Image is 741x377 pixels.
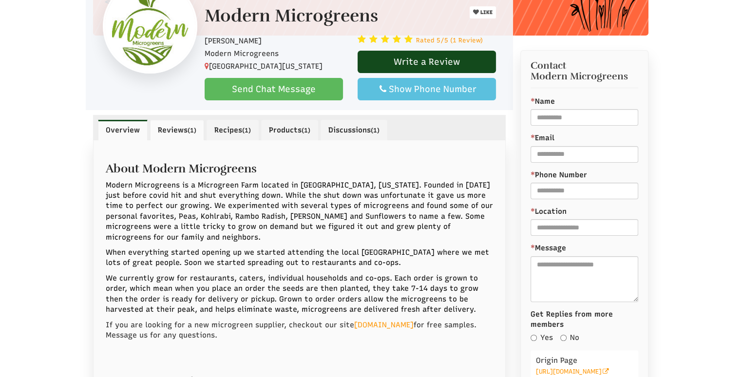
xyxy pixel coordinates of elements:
label: Yes [531,333,553,343]
h2: About Modern Microgreens [106,157,494,175]
a: Products [261,120,318,140]
span: When everything started opening up we started attending the local [GEOGRAPHIC_DATA] where we met ... [106,248,489,267]
a: Write a Review [358,51,496,73]
input: Yes [531,335,537,341]
a: Overview [98,120,148,140]
a: Discussions [321,120,387,140]
span: Modern Microgreens [205,49,279,58]
span: Origin Page [536,356,633,366]
a: Send Chat Message [205,78,343,100]
label: Get Replies from more members [531,309,638,330]
a: Recipes [207,120,259,140]
h1: Modern Microgreens [205,6,378,26]
span: Modern Microgreens [531,71,628,82]
ul: Profile Tabs [93,115,506,140]
small: (1) [371,127,380,134]
a: ReviewsWrite a Review [150,120,204,140]
a: Rated 5/5 (1 Review) [416,36,483,44]
span: LIKE [479,9,493,16]
label: Message [531,243,638,253]
span: Rated 5/5 [416,36,448,45]
span: [PERSON_NAME] [205,37,262,45]
input: No [560,335,567,341]
small: (1) [188,127,196,134]
h3: Contact [531,60,638,82]
span: We currently grow for restaurants, caters, individual households and co-ops. Each order is grown ... [106,274,478,314]
p: If you are looking for a new microgreen supplier, checkout our site for free samples. Message us ... [106,320,494,341]
button: LIKE [470,6,496,19]
span: [GEOGRAPHIC_DATA][US_STATE] [205,62,323,71]
a: [DOMAIN_NAME] [354,320,414,329]
div: Show Phone Number [366,83,488,95]
span: Modern Microgreens is a Microgreen Farm located in [GEOGRAPHIC_DATA], [US_STATE]. Founded in [DAT... [106,181,493,242]
label: Email [531,133,638,143]
small: (1) [242,127,251,134]
label: Name [531,96,638,107]
span: (1 Review) [450,36,483,45]
label: Location [531,207,567,217]
label: No [560,333,579,343]
small: (1) [302,127,310,134]
a: [URL][DOMAIN_NAME] [536,368,609,375]
label: Phone Number [531,170,638,180]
